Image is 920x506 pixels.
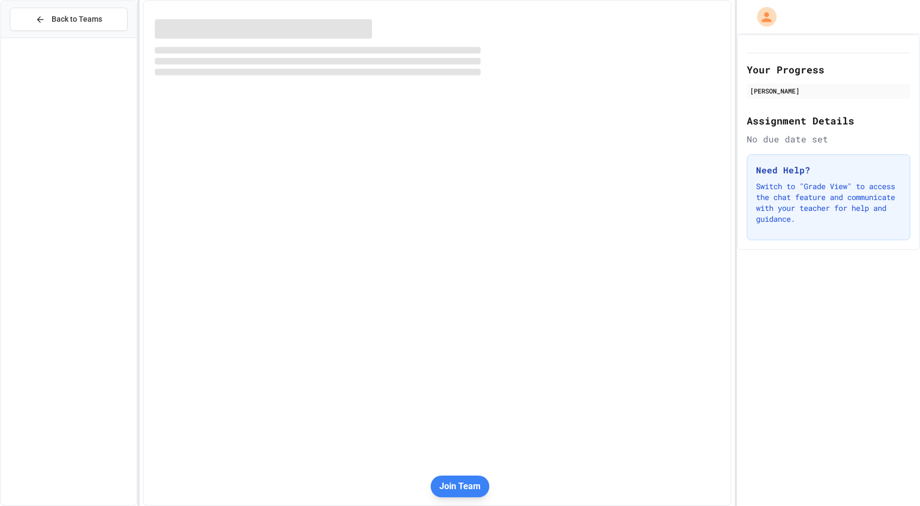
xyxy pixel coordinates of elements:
div: No due date set [747,133,910,146]
p: Switch to "Grade View" to access the chat feature and communicate with your teacher for help and ... [756,181,901,224]
div: My Account [746,4,779,29]
h3: Need Help? [756,164,901,177]
h2: Your Progress [747,62,910,77]
button: Back to Teams [10,8,128,31]
span: Back to Teams [52,14,102,25]
button: Join Team [431,476,489,497]
div: [PERSON_NAME] [750,86,907,96]
h2: Assignment Details [747,113,910,128]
